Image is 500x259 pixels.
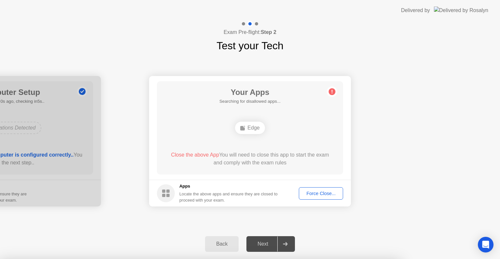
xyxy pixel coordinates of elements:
[216,38,284,53] h1: Test your Tech
[179,183,278,190] h5: Apps
[235,122,265,134] div: Edge
[401,7,430,14] div: Delivered by
[478,237,493,252] div: Open Intercom Messenger
[248,241,277,247] div: Next
[207,241,237,247] div: Back
[179,191,278,203] div: Locate the above apps and ensure they are closed to proceed with your exam.
[166,151,334,167] div: You will need to close this app to start the exam and comply with the exam rules
[301,191,341,196] div: Force Close...
[224,28,276,36] h4: Exam Pre-flight:
[434,7,488,14] img: Delivered by Rosalyn
[219,86,281,98] h1: Your Apps
[171,152,219,158] span: Close the above App
[219,98,281,105] h5: Searching for disallowed apps...
[261,29,276,35] b: Step 2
